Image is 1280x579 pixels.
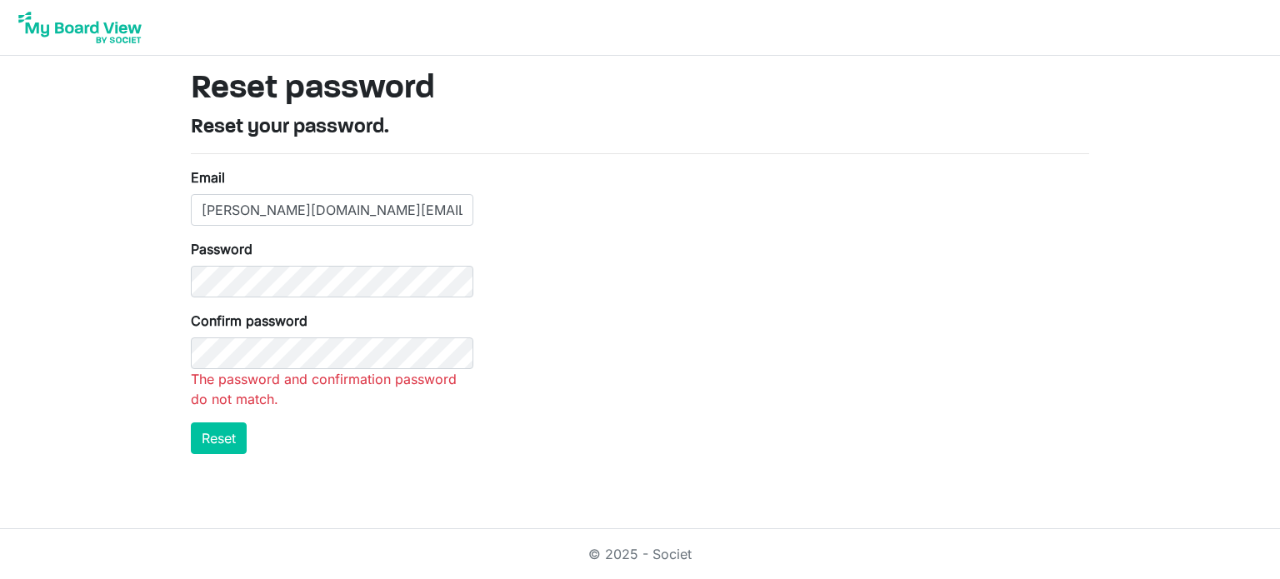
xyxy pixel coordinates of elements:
h1: Reset password [191,69,1089,109]
img: My Board View Logo [13,7,147,48]
h4: Reset your password. [191,116,1089,140]
label: Password [191,239,252,259]
a: © 2025 - Societ [588,546,692,562]
span: The password and confirmation password do not match. [191,371,457,407]
button: Reset [191,422,247,454]
label: Confirm password [191,311,307,331]
label: Email [191,167,225,187]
